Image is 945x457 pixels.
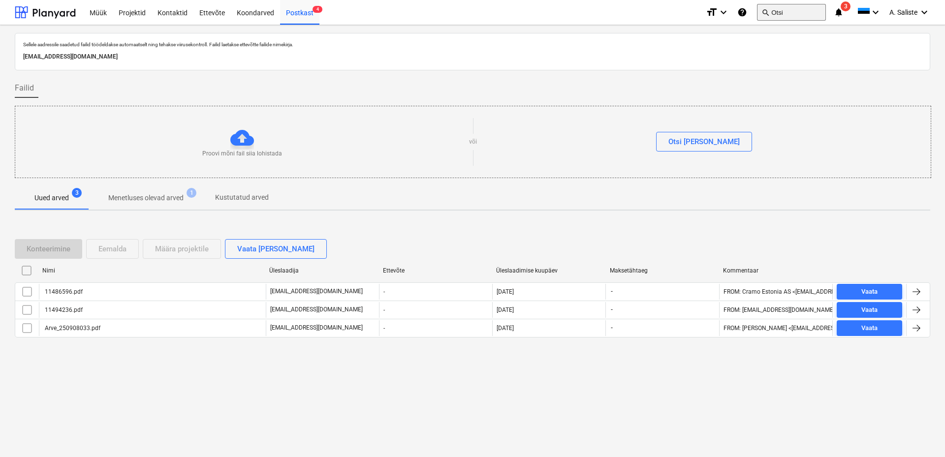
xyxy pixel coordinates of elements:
p: [EMAIL_ADDRESS][DOMAIN_NAME] [270,324,363,332]
div: - [379,284,492,300]
div: - [379,320,492,336]
p: [EMAIL_ADDRESS][DOMAIN_NAME] [23,52,922,62]
span: 4 [313,6,322,13]
i: notifications [834,6,844,18]
p: [EMAIL_ADDRESS][DOMAIN_NAME] [270,287,363,296]
div: Vaata [861,305,878,316]
div: [DATE] [497,288,514,295]
div: Ettevõte [383,267,489,274]
div: Otsi [PERSON_NAME] [668,135,740,148]
div: Kommentaar [723,267,829,274]
div: Vaata [PERSON_NAME] [237,243,315,255]
p: Menetluses olevad arved [108,193,184,203]
span: A. Saliste [889,8,917,16]
span: search [761,8,769,16]
button: Otsi [757,4,826,21]
span: 3 [72,188,82,198]
div: Nimi [42,267,261,274]
iframe: Chat Widget [896,410,945,457]
button: Vaata [837,320,902,336]
button: Otsi [PERSON_NAME] [656,132,752,152]
button: Vaata [837,284,902,300]
span: Failid [15,82,34,94]
div: Proovi mõni fail siia lohistadavõiOtsi [PERSON_NAME] [15,106,931,178]
span: 1 [187,188,196,198]
p: Uued arved [34,193,69,203]
p: [EMAIL_ADDRESS][DOMAIN_NAME] [270,305,363,314]
div: [DATE] [497,306,514,313]
button: Vaata [PERSON_NAME] [225,239,327,259]
span: - [610,287,614,296]
span: 3 [841,1,850,11]
div: Vaata [861,323,878,334]
div: Vaata [861,286,878,298]
div: 11486596.pdf [43,288,83,295]
div: 11494236.pdf [43,306,83,313]
div: - [379,302,492,318]
p: Proovi mõni fail siia lohistada [202,150,282,158]
i: format_size [706,6,718,18]
div: Arve_250908033.pdf [43,325,100,332]
span: - [610,305,614,314]
p: või [469,138,477,146]
div: Üleslaadimise kuupäev [496,267,602,274]
div: Üleslaadija [269,267,375,274]
span: - [610,324,614,332]
i: keyboard_arrow_down [918,6,930,18]
i: Abikeskus [737,6,747,18]
i: keyboard_arrow_down [718,6,729,18]
div: Maksetähtaeg [610,267,716,274]
p: Kustutatud arved [215,192,269,203]
p: Sellele aadressile saadetud failid töödeldakse automaatselt ning tehakse viirusekontroll. Failid ... [23,41,922,48]
div: [DATE] [497,325,514,332]
button: Vaata [837,302,902,318]
i: keyboard_arrow_down [870,6,882,18]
